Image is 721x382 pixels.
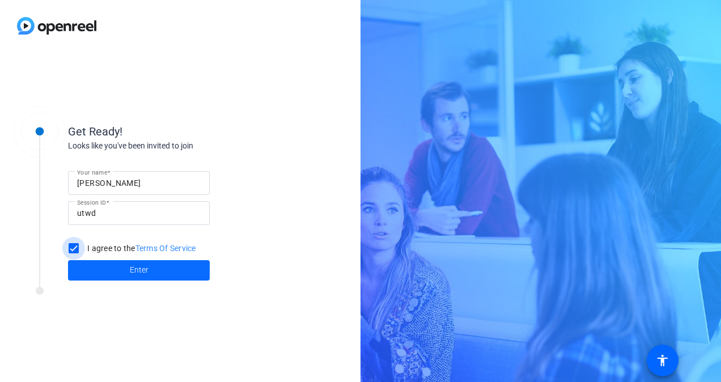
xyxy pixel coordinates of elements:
mat-icon: accessibility [656,354,669,367]
a: Terms Of Service [135,244,196,253]
mat-label: Session ID [77,199,106,206]
div: Looks like you've been invited to join [68,140,295,152]
label: I agree to the [85,243,196,254]
span: Enter [130,264,149,276]
button: Enter [68,260,210,281]
div: Get Ready! [68,123,295,140]
mat-label: Your name [77,169,107,176]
